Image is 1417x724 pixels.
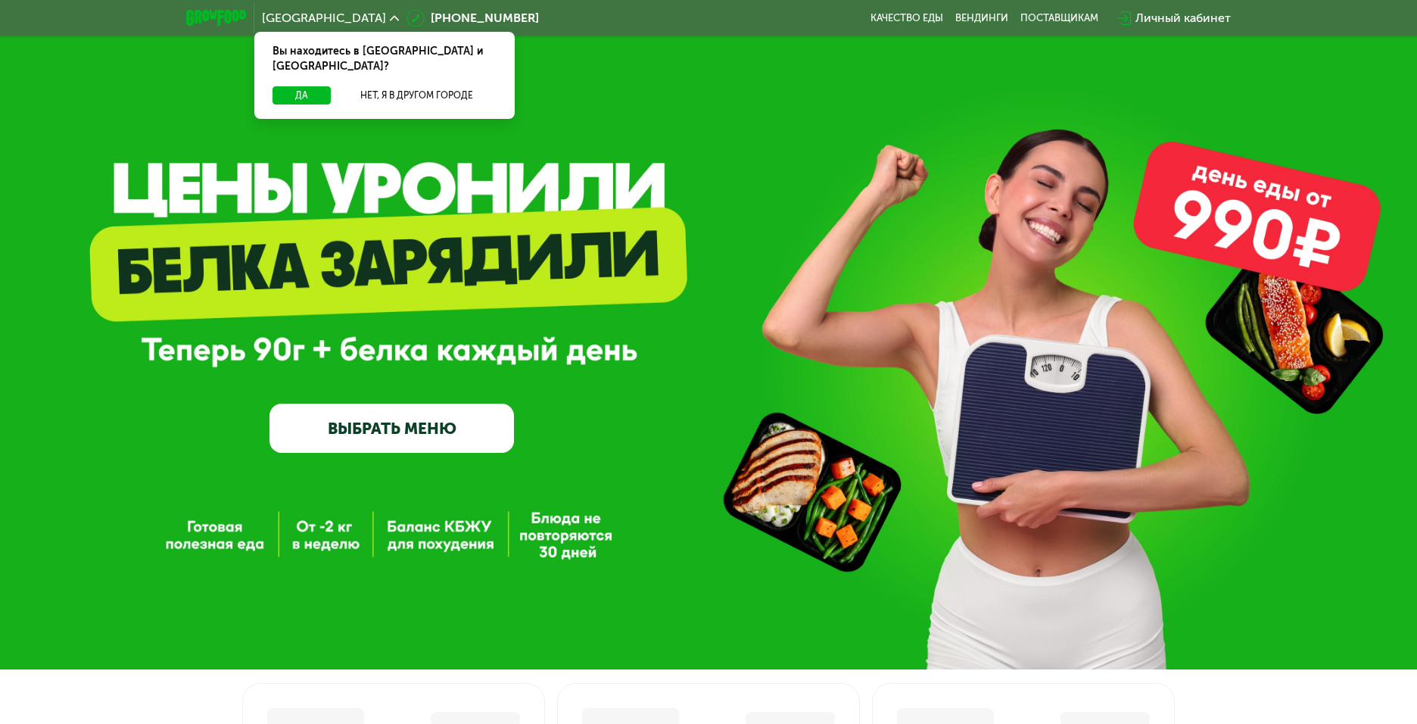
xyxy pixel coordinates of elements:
div: Личный кабинет [1135,9,1231,27]
div: поставщикам [1020,12,1098,24]
a: Качество еды [870,12,943,24]
span: [GEOGRAPHIC_DATA] [262,12,386,24]
a: ВЫБРАТЬ МЕНЮ [269,404,515,453]
button: Нет, я в другом городе [337,86,497,105]
a: Вендинги [955,12,1008,24]
a: [PHONE_NUMBER] [406,9,539,27]
div: Вы находитесь в [GEOGRAPHIC_DATA] и [GEOGRAPHIC_DATA]? [254,32,515,86]
button: Да [272,86,331,105]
